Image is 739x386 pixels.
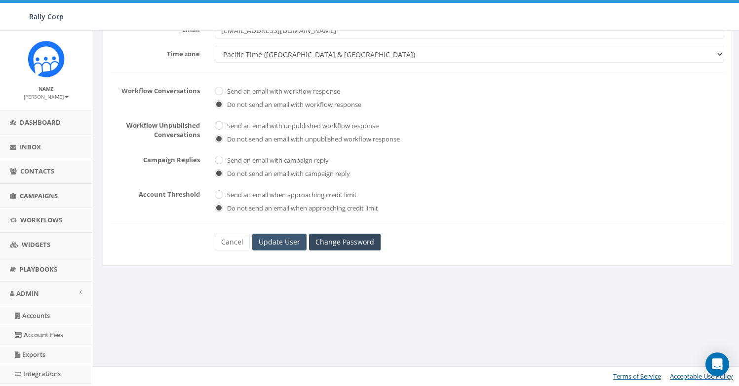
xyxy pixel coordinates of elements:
[225,87,340,97] label: Send an email with workflow response
[39,85,54,92] small: Name
[252,234,307,250] input: Update User
[225,135,400,144] label: Do not send an email with unpublished workflow response
[705,352,729,376] div: Open Intercom Messenger
[24,93,69,100] small: [PERSON_NAME]
[103,186,207,199] label: Account Threshold
[16,289,39,298] span: Admin
[20,142,41,151] span: Inbox
[20,118,61,127] span: Dashboard
[28,40,65,77] img: Icon_1.png
[225,190,357,200] label: Send an email when approaching credit limit
[29,12,64,21] span: Rally Corp
[24,92,69,101] a: [PERSON_NAME]
[225,100,361,110] label: Do not send an email with workflow response
[225,156,329,166] label: Send an email with campaign reply
[103,152,207,165] label: Campaign Replies
[20,215,62,224] span: Workflows
[103,83,207,96] label: Workflow Conversations
[309,234,381,250] a: Change Password
[20,191,58,200] span: Campaigns
[215,234,250,250] a: Cancel
[613,372,661,381] a: Terms of Service
[20,167,54,175] span: Contacts
[103,46,207,59] label: Time zone
[103,117,207,139] label: Workflow Unpublished Conversations
[225,169,350,179] label: Do not send an email with campaign reply
[19,265,57,274] span: Playbooks
[670,372,733,381] a: Acceptable Use Policy
[22,240,50,249] span: Widgets
[225,204,378,213] label: Do not send an email when approaching credit limit
[225,121,379,131] label: Send an email with unpublished workflow response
